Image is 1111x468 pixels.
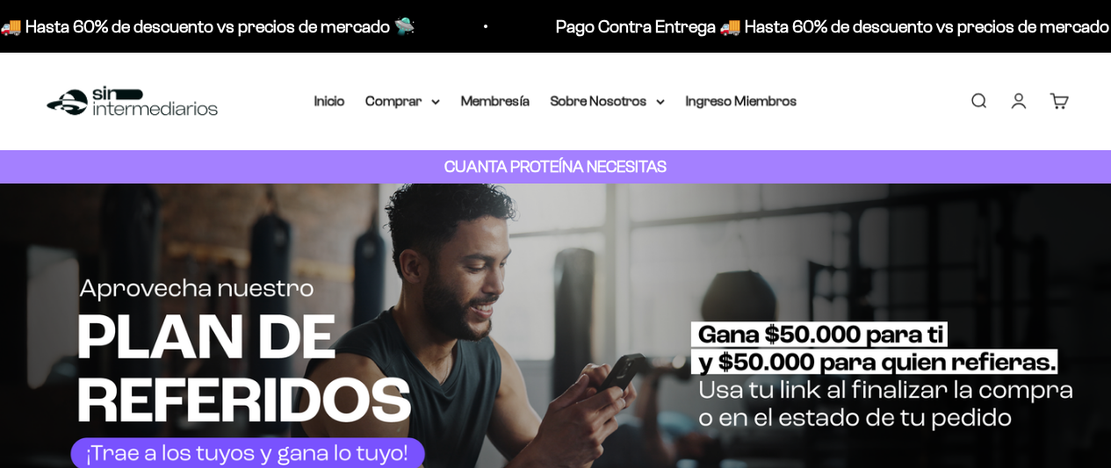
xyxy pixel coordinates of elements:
summary: Comprar [366,90,440,112]
summary: Sobre Nosotros [551,90,665,112]
strong: CUANTA PROTEÍNA NECESITAS [444,157,667,176]
a: Membresía [461,93,530,108]
a: Inicio [314,93,345,108]
a: Ingreso Miembros [686,93,797,108]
